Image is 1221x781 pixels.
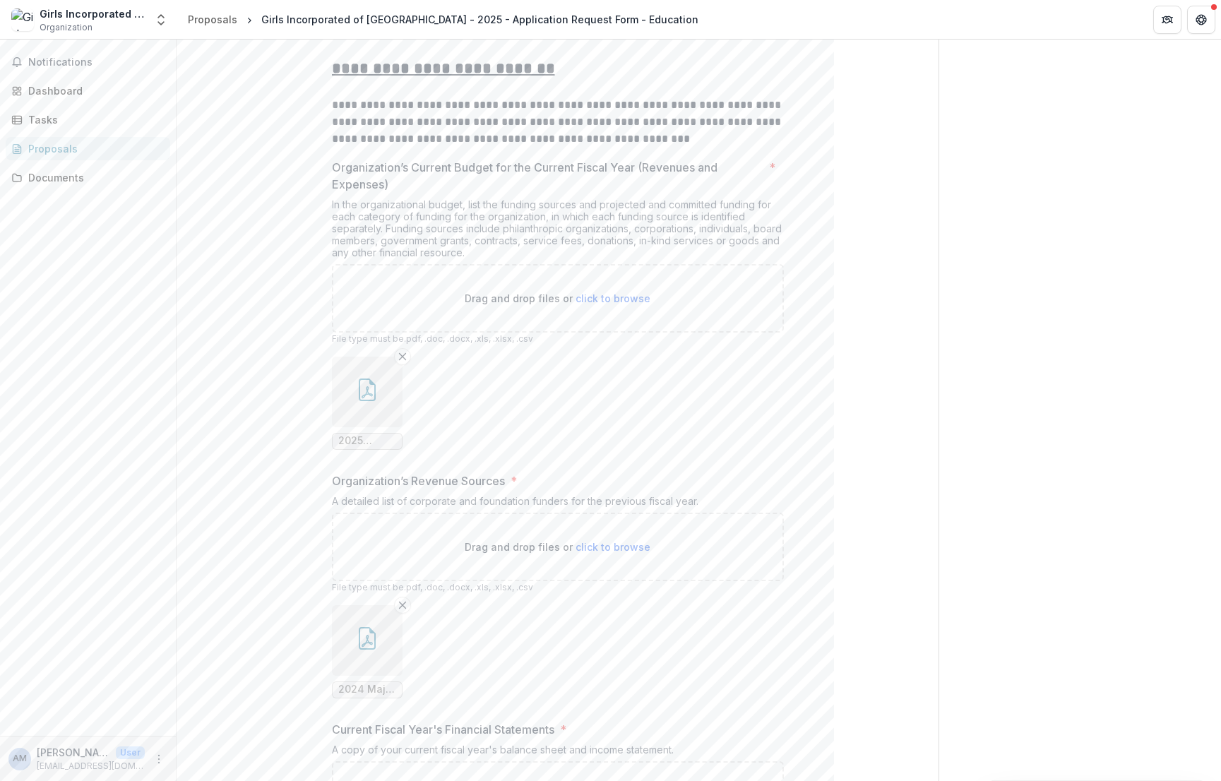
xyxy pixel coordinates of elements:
[116,746,145,759] p: User
[332,495,784,513] div: A detailed list of corporate and foundation funders for the previous fiscal year.
[188,12,237,27] div: Proposals
[40,6,145,21] div: Girls Incorporated of [GEOGRAPHIC_DATA]
[576,541,650,553] span: click to browse
[1187,6,1215,34] button: Get Help
[332,472,505,489] p: Organization’s Revenue Sources
[28,56,165,68] span: Notifications
[576,292,650,304] span: click to browse
[332,357,403,450] div: Remove File2025 Approved GIGH Budget.pdf
[465,539,650,554] p: Drag and drop files or
[338,684,396,696] span: 2024 Major Donor List-FINAL.pdf
[332,159,763,193] p: Organization’s Current Budget for the Current Fiscal Year (Revenues and Expenses)
[151,6,171,34] button: Open entity switcher
[6,108,170,131] a: Tasks
[6,79,170,102] a: Dashboard
[332,581,784,594] p: File type must be .pdf, .doc, .docx, .xls, .xlsx, .csv
[338,435,396,447] span: 2025 Approved GIGH Budget.pdf
[332,721,554,738] p: Current Fiscal Year's Financial Statements
[332,198,784,264] div: In the organizational budget, list the funding sources and projected and committed funding for ea...
[465,291,650,306] p: Drag and drop files or
[394,597,411,614] button: Remove File
[394,348,411,365] button: Remove File
[37,760,145,773] p: [EMAIL_ADDRESS][DOMAIN_NAME]
[1153,6,1181,34] button: Partners
[37,745,110,760] p: [PERSON_NAME]
[28,170,159,185] div: Documents
[6,137,170,160] a: Proposals
[182,9,243,30] a: Proposals
[28,83,159,98] div: Dashboard
[6,51,170,73] button: Notifications
[332,744,784,761] div: A copy of your current fiscal year's balance sheet and income statement.
[40,21,93,34] span: Organization
[261,12,698,27] div: Girls Incorporated of [GEOGRAPHIC_DATA] - 2025 - Application Request Form - Education
[332,333,784,345] p: File type must be .pdf, .doc, .docx, .xls, .xlsx, .csv
[6,166,170,189] a: Documents
[332,605,403,698] div: Remove File2024 Major Donor List-FINAL.pdf
[182,9,704,30] nav: breadcrumb
[28,112,159,127] div: Tasks
[28,141,159,156] div: Proposals
[150,751,167,768] button: More
[11,8,34,31] img: Girls Incorporated of Greater Houston
[13,754,27,763] div: Alexandria Maxey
